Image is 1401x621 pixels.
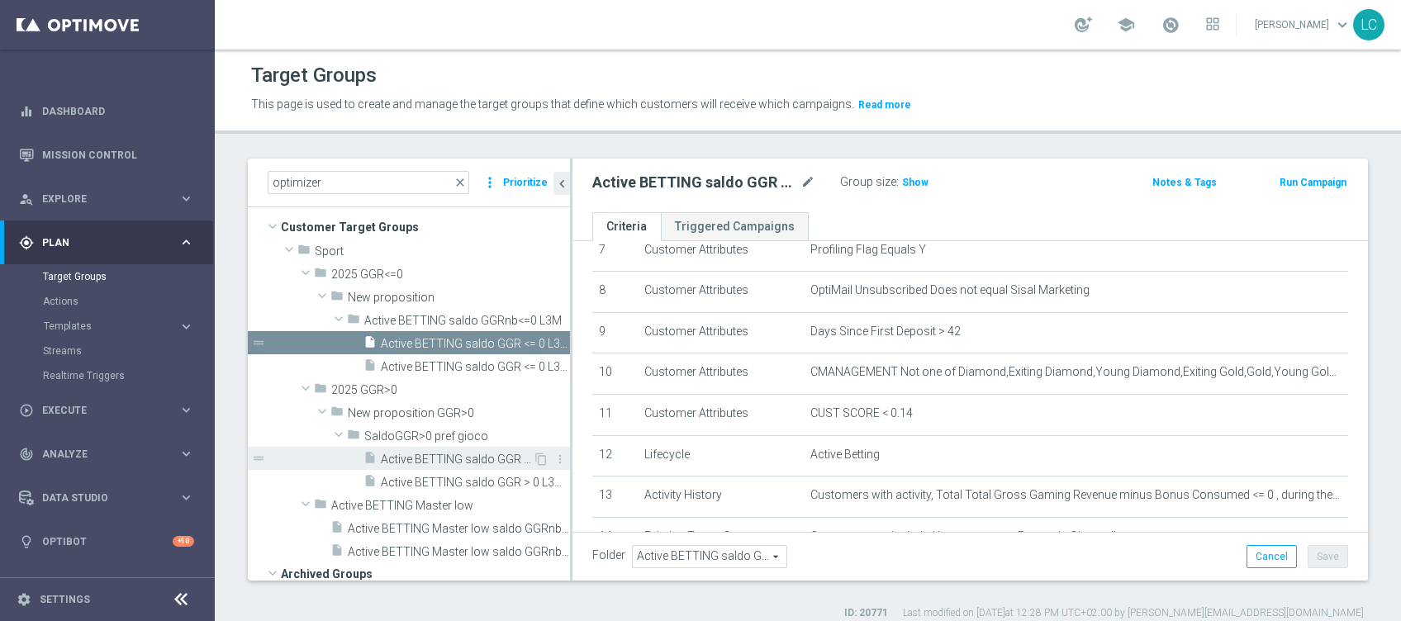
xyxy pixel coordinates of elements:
[43,320,195,333] button: Templates keyboard_arrow_right
[19,403,178,418] div: Execute
[18,149,195,162] div: Mission Control
[364,429,570,443] span: SaldoGGR&gt;0 pref gioco
[19,534,34,549] i: lightbulb
[554,176,570,192] i: chevron_left
[902,177,928,188] span: Show
[17,592,31,607] i: settings
[44,321,178,331] div: Templates
[1308,545,1348,568] button: Save
[330,520,344,539] i: insert_drive_file
[592,212,661,241] a: Criteria
[42,89,194,133] a: Dashboard
[42,133,194,177] a: Mission Control
[43,270,172,283] a: Target Groups
[19,403,34,418] i: play_circle_outline
[348,291,570,305] span: New proposition
[19,104,34,119] i: equalizer
[810,529,1155,543] span: Customers not included in target group: Pausa da Gioco all games
[178,319,194,334] i: keyboard_arrow_right
[896,175,899,189] label: :
[19,192,178,206] div: Explore
[810,448,880,462] span: Active Betting
[1117,16,1135,34] span: school
[251,97,854,111] span: This page is used to create and manage the target groups that define which customers will receive...
[18,192,195,206] div: person_search Explore keyboard_arrow_right
[592,394,638,435] td: 11
[42,519,173,563] a: Optibot
[592,517,638,558] td: 14
[331,499,570,513] span: Active BETTING Master low
[18,535,195,548] div: lightbulb Optibot +10
[19,235,34,250] i: gps_fixed
[363,474,377,493] i: insert_drive_file
[19,519,194,563] div: Optibot
[43,289,213,314] div: Actions
[315,244,570,258] span: Sport
[19,133,194,177] div: Mission Control
[43,339,213,363] div: Streams
[42,238,178,248] span: Plan
[381,337,570,351] span: Active BETTING saldo GGR &lt;= 0 L3M OPTIMIZER
[844,606,888,620] label: ID: 20771
[18,236,195,249] button: gps_fixed Plan keyboard_arrow_right
[810,488,1342,502] span: Customers with activity, Total Total Gross Gaming Revenue minus Bonus Consumed <= 0 , during the ...
[1278,173,1348,192] button: Run Campaign
[19,89,194,133] div: Dashboard
[638,394,804,435] td: Customer Attributes
[364,314,570,328] span: Active BETTING saldo GGRnb&lt;=0 L3M
[40,595,90,604] a: Settings
[381,453,533,467] span: Active BETTING saldo GGR &gt; 0 L3M OPTIMIZER
[592,548,625,562] label: Folder
[553,172,570,195] button: chevron_left
[347,312,360,331] i: folder
[482,171,498,194] i: more_vert
[638,230,804,272] td: Customer Attributes
[43,264,213,289] div: Target Groups
[592,476,638,518] td: 13
[810,406,913,420] span: CUST SCORE < 0.14
[297,243,311,262] i: folder
[281,216,570,239] span: Customer Target Groups
[330,405,344,424] i: folder
[43,344,172,358] a: Streams
[592,272,638,313] td: 8
[314,497,327,516] i: folder
[178,446,194,462] i: keyboard_arrow_right
[178,402,194,418] i: keyboard_arrow_right
[592,435,638,476] td: 12
[18,105,195,118] button: equalizer Dashboard
[1151,173,1218,192] button: Notes & Tags
[178,191,194,206] i: keyboard_arrow_right
[348,406,570,420] span: New proposition GGR&gt;0
[42,194,178,204] span: Explore
[592,173,797,192] h2: Active BETTING saldo GGR <= 0 L3M OPTIMIZER
[810,365,1342,379] span: CMANAGEMENT Not one of Diamond,Exiting Diamond,Young Diamond,Exiting Gold,Gold,Young Gold,Exiting...
[638,272,804,313] td: Customer Attributes
[638,312,804,353] td: Customer Attributes
[638,435,804,476] td: Lifecycle
[43,369,172,382] a: Realtime Triggers
[1253,12,1353,37] a: [PERSON_NAME]keyboard_arrow_down
[314,266,327,285] i: folder
[331,383,570,397] span: 2025 GGR&gt;0
[43,314,213,339] div: Templates
[553,453,567,466] i: more_vert
[903,606,1364,620] label: Last modified on [DATE] at 12:28 PM UTC+02:00 by [PERSON_NAME][EMAIL_ADDRESS][DOMAIN_NAME]
[810,283,1090,297] span: OptiMail Unsubscribed Does not equal Sisal Marketing
[501,172,550,194] button: Prioritize
[348,522,570,536] span: Active BETTING Master low saldo GGRnb&gt;0 L3M MAXIMIZER/OPTIMIZER
[810,243,926,257] span: Profiling Flag Equals Y
[638,476,804,518] td: Activity History
[363,451,377,470] i: insert_drive_file
[18,491,195,505] div: Data Studio keyboard_arrow_right
[18,404,195,417] button: play_circle_outline Execute keyboard_arrow_right
[347,428,360,447] i: folder
[800,173,815,192] i: mode_edit
[43,363,213,388] div: Realtime Triggers
[43,295,172,308] a: Actions
[840,175,896,189] label: Group size
[381,476,570,490] span: Active BETTING saldo GGR &gt; 0 L3M OPTIMIZER/MAXIMIZER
